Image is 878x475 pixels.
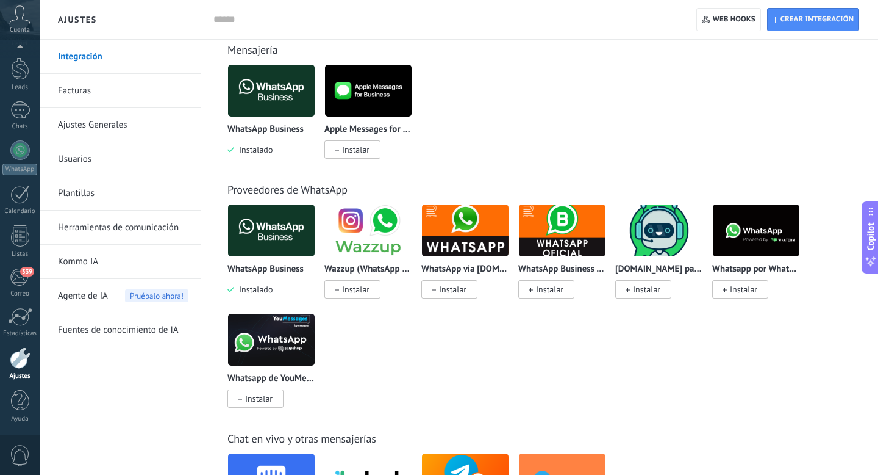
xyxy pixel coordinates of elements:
[125,289,188,302] span: Pruébalo ahora!
[40,74,201,108] li: Facturas
[228,201,315,260] img: logo_main.png
[2,208,38,216] div: Calendario
[10,26,30,34] span: Cuenta
[58,245,188,279] a: Kommo IA
[58,176,188,211] a: Plantillas
[58,108,188,142] a: Ajustes Generales
[228,310,315,369] img: logo_main.png
[58,142,188,176] a: Usuarios
[324,64,421,173] div: Apple Messages for Business
[2,250,38,258] div: Listas
[40,313,201,347] li: Fuentes de conocimiento de IA
[713,201,799,260] img: logo_main.png
[342,284,369,295] span: Instalar
[780,15,854,24] span: Crear integración
[730,284,757,295] span: Instalar
[227,64,324,173] div: WhatsApp Business
[865,223,877,251] span: Copilot
[20,267,34,277] span: 339
[2,123,38,131] div: Chats
[2,84,38,92] div: Leads
[227,125,304,135] p: WhatsApp Business
[40,176,201,211] li: Plantillas
[227,313,324,422] div: Whatsapp de YouMessages
[234,284,273,295] span: Instalado
[58,211,188,245] a: Herramientas de comunicación
[712,204,809,313] div: Whatsapp por Whatcrm y Telphin
[40,211,201,245] li: Herramientas de comunicación
[712,264,800,275] p: Whatsapp por Whatcrm y Telphin
[518,264,606,275] p: WhatsApp Business API ([GEOGRAPHIC_DATA]) via [DOMAIN_NAME]
[713,15,755,24] span: Web hooks
[324,264,412,275] p: Wazzup (WhatsApp & Instagram)
[518,204,615,313] div: WhatsApp Business API (WABA) via Radist.Online
[536,284,563,295] span: Instalar
[342,144,369,155] span: Instalar
[227,264,304,275] p: WhatsApp Business
[325,61,412,120] img: logo_main.png
[227,204,324,313] div: WhatsApp Business
[633,284,660,295] span: Instalar
[2,330,38,338] div: Estadísticas
[2,290,38,298] div: Correo
[228,61,315,120] img: logo_main.png
[227,374,315,384] p: Whatsapp de YouMessages
[615,264,703,275] p: [DOMAIN_NAME] para WhatsApp
[58,279,108,313] span: Agente de IA
[227,183,348,197] a: Proveedores de WhatsApp
[40,245,201,279] li: Kommo IA
[40,108,201,142] li: Ajustes Generales
[2,415,38,423] div: Ayuda
[615,204,712,313] div: ChatArchitect.com para WhatsApp
[616,201,702,260] img: logo_main.png
[422,201,509,260] img: logo_main.png
[40,279,201,313] li: Agente de IA
[58,74,188,108] a: Facturas
[324,125,412,135] p: Apple Messages for Business
[439,284,466,295] span: Instalar
[2,372,38,380] div: Ajustes
[227,43,278,57] a: Mensajería
[421,204,518,313] div: WhatsApp via Radist.Online
[58,313,188,347] a: Fuentes de conocimiento de IA
[519,201,605,260] img: logo_main.png
[245,393,273,404] span: Instalar
[325,201,412,260] img: logo_main.png
[696,8,760,31] button: Web hooks
[767,8,859,31] button: Crear integración
[40,40,201,74] li: Integración
[2,164,37,175] div: WhatsApp
[324,204,421,313] div: Wazzup (WhatsApp & Instagram)
[227,432,376,446] a: Chat en vivo y otras mensajerías
[58,40,188,74] a: Integración
[40,142,201,176] li: Usuarios
[421,264,509,275] p: WhatsApp via [DOMAIN_NAME]
[234,144,273,155] span: Instalado
[58,279,188,313] a: Agente de IAPruébalo ahora!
